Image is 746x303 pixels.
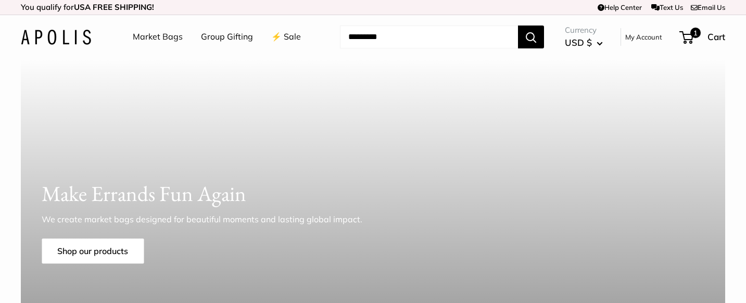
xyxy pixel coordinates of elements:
[691,3,725,11] a: Email Us
[707,31,725,42] span: Cart
[565,34,603,51] button: USD $
[565,37,592,48] span: USD $
[598,3,642,11] a: Help Center
[565,23,603,37] span: Currency
[340,26,518,48] input: Search...
[74,2,154,12] strong: USA FREE SHIPPING!
[21,30,91,45] img: Apolis
[651,3,683,11] a: Text Us
[42,238,144,263] a: Shop our products
[42,179,704,210] h1: Make Errands Fun Again
[271,29,301,45] a: ⚡️ Sale
[133,29,183,45] a: Market Bags
[680,29,725,45] a: 1 Cart
[42,213,380,225] p: We create market bags designed for beautiful moments and lasting global impact.
[625,31,662,43] a: My Account
[518,26,544,48] button: Search
[690,28,701,38] span: 1
[201,29,253,45] a: Group Gifting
